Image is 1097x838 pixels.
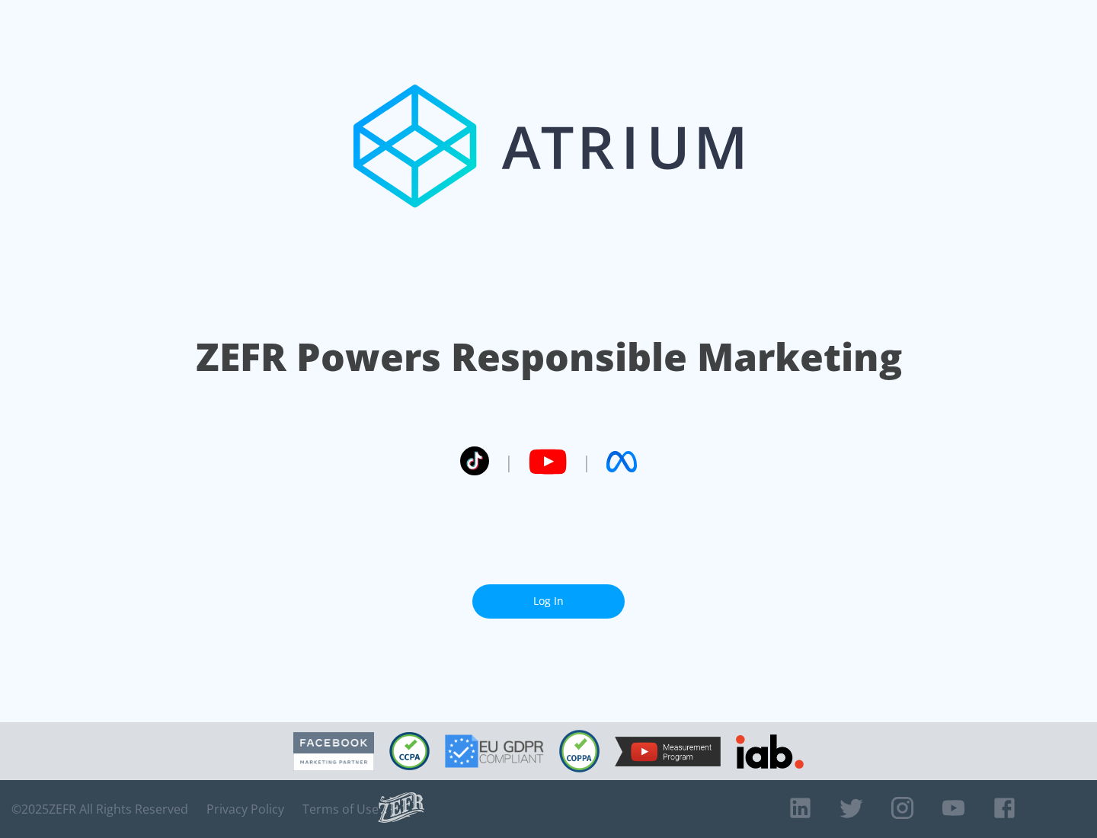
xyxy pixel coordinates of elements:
img: CCPA Compliant [389,732,430,770]
h1: ZEFR Powers Responsible Marketing [196,331,902,383]
a: Terms of Use [302,801,379,817]
a: Log In [472,584,625,619]
img: IAB [736,734,804,769]
span: | [504,450,513,473]
a: Privacy Policy [206,801,284,817]
img: GDPR Compliant [445,734,544,768]
img: COPPA Compliant [559,730,600,772]
img: YouTube Measurement Program [615,737,721,766]
img: Facebook Marketing Partner [293,732,374,771]
span: | [582,450,591,473]
span: © 2025 ZEFR All Rights Reserved [11,801,188,817]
